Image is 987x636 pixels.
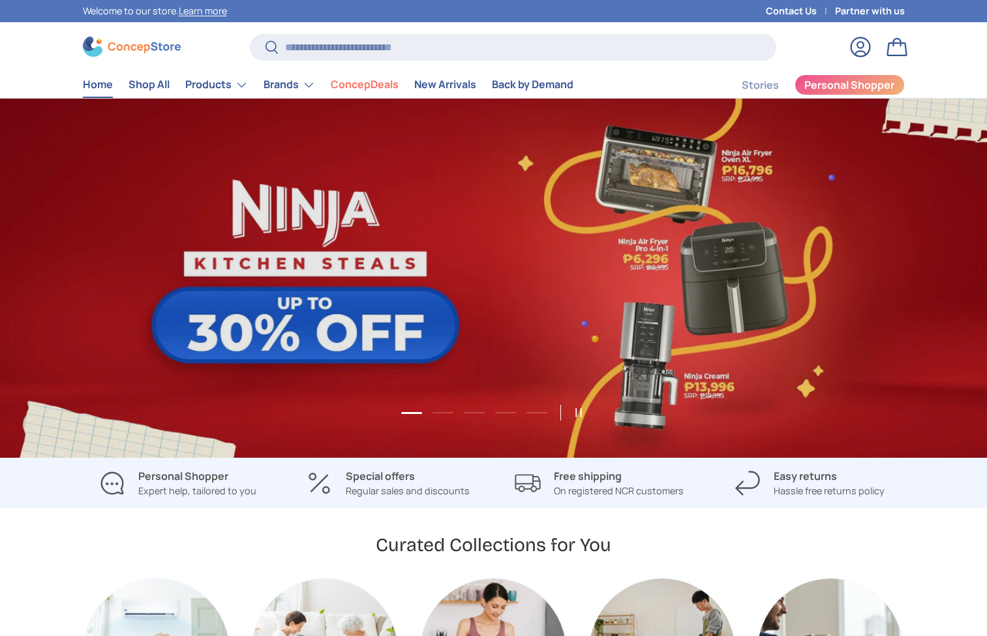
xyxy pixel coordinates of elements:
[179,5,227,17] a: Learn more
[83,4,227,18] p: Welcome to our store.
[346,469,415,483] strong: Special offers
[83,72,113,97] a: Home
[804,80,894,90] span: Personal Shopper
[766,4,835,18] a: Contact Us
[715,468,905,498] a: Easy returns Hassle free returns policy
[376,533,611,557] h2: Curated Collections for You
[414,72,476,97] a: New Arrivals
[138,484,256,498] p: Expert help, tailored to you
[83,72,573,98] nav: Primary
[835,4,905,18] a: Partner with us
[294,468,483,498] a: Special offers Regular sales and discounts
[185,72,248,98] a: Products
[554,484,684,498] p: On registered NCR customers
[742,72,779,98] a: Stories
[346,484,470,498] p: Regular sales and discounts
[795,74,905,95] a: Personal Shopper
[256,72,323,98] summary: Brands
[331,72,399,97] a: ConcepDeals
[129,72,170,97] a: Shop All
[504,468,694,498] a: Free shipping On registered NCR customers
[554,469,622,483] strong: Free shipping
[83,37,181,57] img: ConcepStore
[774,469,837,483] strong: Easy returns
[264,72,315,98] a: Brands
[492,72,573,97] a: Back by Demand
[774,484,885,498] p: Hassle free returns policy
[138,469,228,483] strong: Personal Shopper
[710,72,905,98] nav: Secondary
[177,72,256,98] summary: Products
[83,468,273,498] a: Personal Shopper Expert help, tailored to you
